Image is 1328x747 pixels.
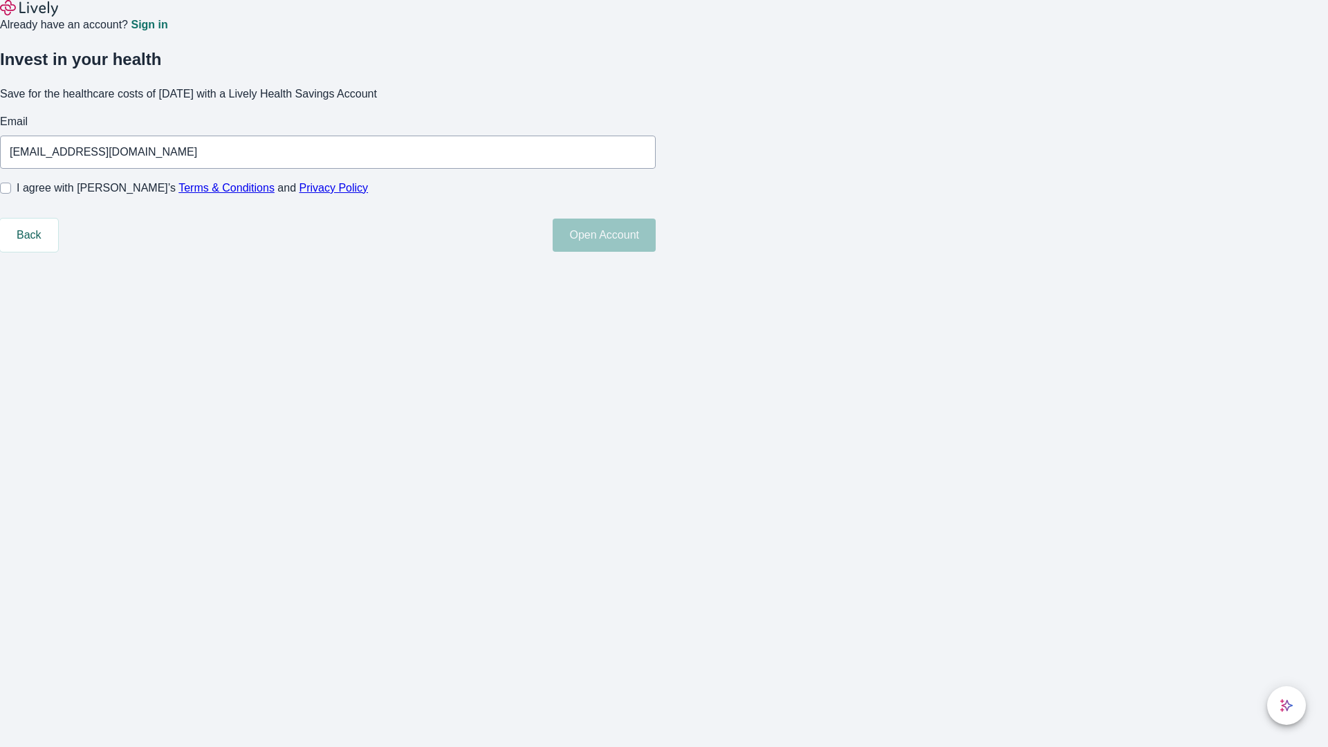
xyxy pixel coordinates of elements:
span: I agree with [PERSON_NAME]’s and [17,180,368,196]
a: Privacy Policy [299,182,369,194]
a: Terms & Conditions [178,182,275,194]
svg: Lively AI Assistant [1280,699,1293,712]
a: Sign in [131,19,167,30]
button: chat [1267,686,1306,725]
